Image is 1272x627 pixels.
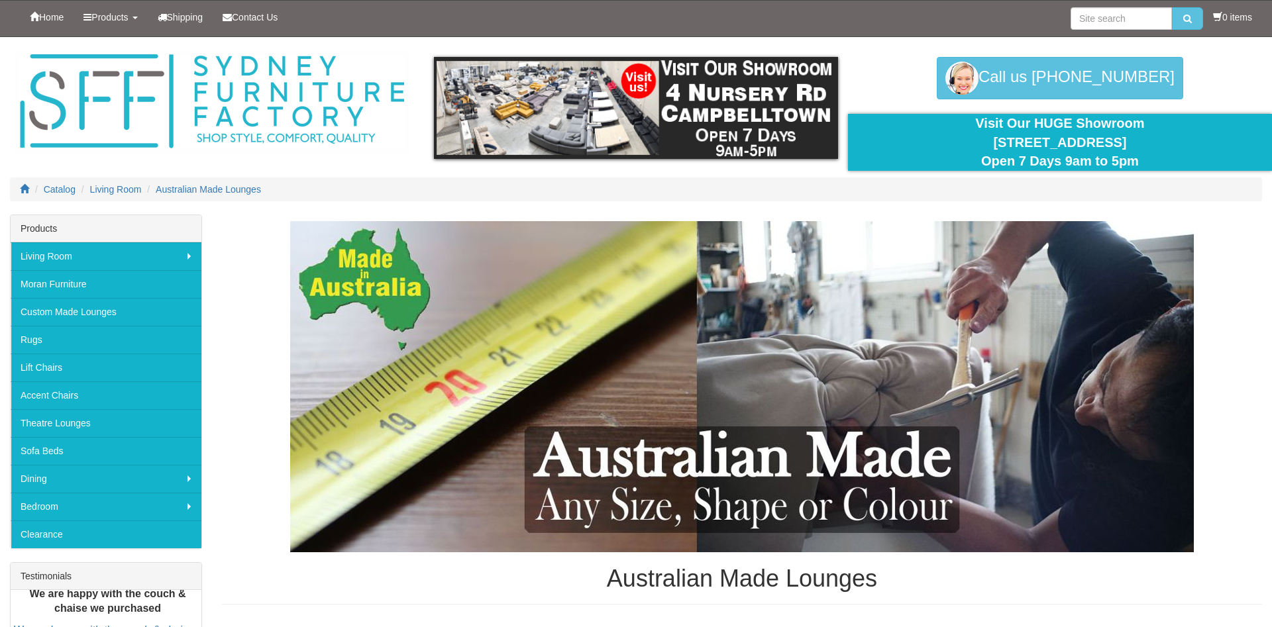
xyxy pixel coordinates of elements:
a: Moran Furniture [11,270,201,298]
span: Home [39,12,64,23]
div: Products [11,215,201,242]
a: Custom Made Lounges [11,298,201,326]
a: Rugs [11,326,201,354]
div: Testimonials [11,563,201,590]
a: Australian Made Lounges [156,184,261,195]
a: Theatre Lounges [11,409,201,437]
h1: Australian Made Lounges [222,565,1262,592]
img: Sydney Furniture Factory [13,50,411,153]
a: Sofa Beds [11,437,201,465]
a: Contact Us [213,1,288,34]
a: Accent Chairs [11,381,201,409]
div: Visit Our HUGE Showroom [STREET_ADDRESS] Open 7 Days 9am to 5pm [858,114,1262,171]
img: Australian Made Lounges [290,221,1194,552]
a: Shipping [148,1,213,34]
a: Home [20,1,74,34]
li: 0 items [1213,11,1252,24]
a: Catalog [44,184,76,195]
input: Site search [1071,7,1172,30]
b: We are happy with the couch & chaise we purchased [29,588,185,614]
a: Products [74,1,147,34]
a: Living Room [90,184,142,195]
a: Bedroom [11,493,201,520]
span: Products [91,12,128,23]
a: Clearance [11,520,201,548]
a: Living Room [11,242,201,270]
a: Dining [11,465,201,493]
a: Lift Chairs [11,354,201,381]
img: showroom.gif [434,57,838,159]
span: Contact Us [232,12,278,23]
span: Shipping [167,12,203,23]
